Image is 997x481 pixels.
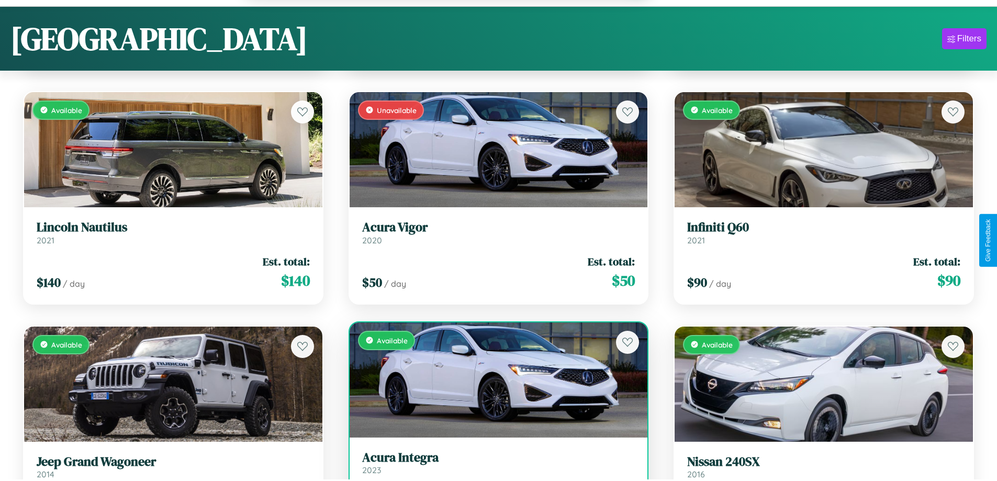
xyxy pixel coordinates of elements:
[687,274,707,291] span: $ 90
[281,270,310,291] span: $ 140
[687,220,960,235] h3: Infiniti Q60
[384,278,406,289] span: / day
[37,235,54,245] span: 2021
[362,220,635,235] h3: Acura Vigor
[263,254,310,269] span: Est. total:
[37,454,310,469] h3: Jeep Grand Wagoneer
[362,465,381,475] span: 2023
[687,220,960,245] a: Infiniti Q602021
[37,274,61,291] span: $ 140
[51,340,82,349] span: Available
[702,106,733,115] span: Available
[957,33,981,44] div: Filters
[362,274,382,291] span: $ 50
[687,454,960,469] h3: Nissan 240SX
[709,278,731,289] span: / day
[687,469,705,479] span: 2016
[687,235,705,245] span: 2021
[702,340,733,349] span: Available
[612,270,635,291] span: $ 50
[942,28,987,49] button: Filters
[51,106,82,115] span: Available
[687,454,960,480] a: Nissan 240SX2016
[937,270,960,291] span: $ 90
[37,454,310,480] a: Jeep Grand Wagoneer2014
[362,220,635,245] a: Acura Vigor2020
[362,450,635,476] a: Acura Integra2023
[362,235,382,245] span: 2020
[362,450,635,465] h3: Acura Integra
[63,278,85,289] span: / day
[377,106,417,115] span: Unavailable
[10,17,308,60] h1: [GEOGRAPHIC_DATA]
[377,336,408,345] span: Available
[984,219,992,262] div: Give Feedback
[37,220,310,245] a: Lincoln Nautilus2021
[37,220,310,235] h3: Lincoln Nautilus
[37,469,54,479] span: 2014
[588,254,635,269] span: Est. total:
[913,254,960,269] span: Est. total:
